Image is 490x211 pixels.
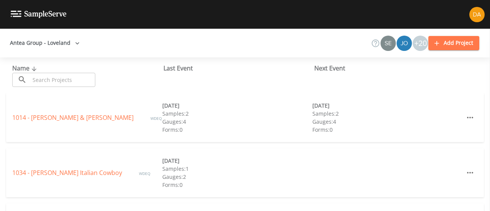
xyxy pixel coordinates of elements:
iframe: Intercom live chat [464,185,482,203]
div: Last Event [163,64,315,73]
div: Forms: 0 [162,126,312,134]
span: WDEQ [150,116,162,121]
div: [DATE] [162,101,312,110]
div: Gauges: 4 [312,118,462,126]
div: Samples: 2 [312,110,462,118]
div: Samples: 1 [162,165,312,173]
div: Forms: 0 [312,126,462,134]
div: Sean McKinstry [380,36,396,51]
span: Name [12,64,39,72]
span: WDEQ [139,171,150,176]
div: [DATE] [312,101,462,110]
div: Gauges: 4 [162,118,312,126]
div: Gauges: 2 [162,173,312,181]
div: +20 [413,36,428,51]
div: Next Event [314,64,465,73]
img: 52efdf5eb87039e5b40670955cfdde0b [381,36,396,51]
button: Add Project [428,36,479,50]
img: a88df929eb82a4cb0272086716af702a [469,7,485,22]
a: 1014 - [PERSON_NAME] & [PERSON_NAME] [12,113,135,122]
a: 1034 - [PERSON_NAME] Italian Cowboy [12,168,124,177]
div: Samples: 2 [162,110,312,118]
div: Josh Watzak [396,36,412,51]
button: Antea Group - Loveland [7,36,83,50]
div: Forms: 0 [162,181,312,189]
img: logo [11,11,67,18]
img: d2de15c11da5451b307a030ac90baa3e [397,36,412,51]
input: Search Projects [30,73,95,87]
div: [DATE] [162,157,312,165]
